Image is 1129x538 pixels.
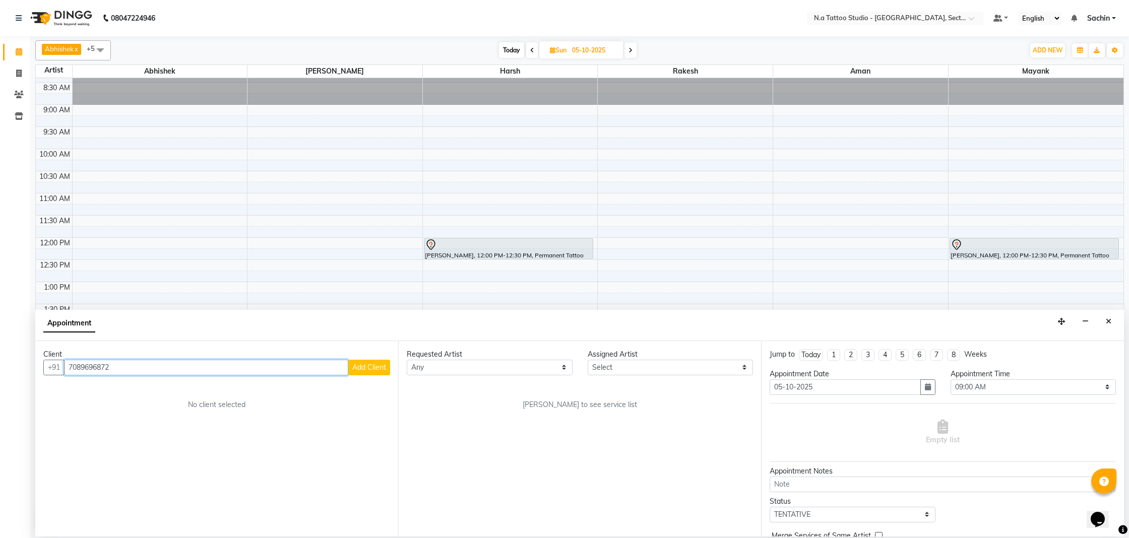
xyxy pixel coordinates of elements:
button: ADD NEW [1030,43,1065,57]
li: 5 [896,349,909,361]
img: logo [26,4,95,32]
div: 12:30 PM [38,260,72,271]
li: 8 [947,349,960,361]
div: Appointment Date [770,369,935,379]
div: 11:30 AM [37,216,72,226]
div: Artist [36,65,72,76]
span: Harsh [423,65,598,78]
div: 9:30 AM [41,127,72,138]
span: Mayank [949,65,1123,78]
div: Today [801,350,821,360]
span: Sun [547,46,569,54]
li: 2 [844,349,857,361]
div: 12:00 PM [38,238,72,248]
div: [PERSON_NAME], 12:00 PM-12:30 PM, Permanent Tattoo [950,238,1119,259]
div: No client selected [68,399,366,410]
span: Rakesh [598,65,773,78]
span: Aman [773,65,948,78]
div: Appointment Notes [770,466,1116,477]
div: Client [43,349,390,360]
span: Appointment [43,314,95,332]
div: 10:00 AM [37,149,72,160]
button: +91 [43,360,65,375]
button: Close [1101,314,1116,329]
span: Empty list [926,420,960,445]
div: Weeks [964,349,987,360]
div: 8:30 AM [41,83,72,93]
span: [PERSON_NAME] to see service list [523,399,637,410]
input: 2025-10-05 [569,43,619,58]
div: Jump to [770,349,795,360]
b: 08047224946 [111,4,155,32]
span: ADD NEW [1033,46,1062,54]
button: Add Client [348,360,390,375]
div: 10:30 AM [37,171,72,182]
div: 11:00 AM [37,193,72,204]
input: yyyy-mm-dd [770,379,921,395]
div: [PERSON_NAME], 12:00 PM-12:30 PM, Permanent Tattoo [424,238,593,259]
div: Requested Artist [407,349,573,360]
span: Abhishek [73,65,247,78]
li: 3 [861,349,874,361]
div: 9:00 AM [41,105,72,115]
a: x [74,45,78,53]
div: Assigned Artist [588,349,754,360]
span: Today [499,42,524,58]
div: Appointment Time [951,369,1116,379]
span: Add Client [352,363,386,372]
span: Abhishek [45,45,74,53]
iframe: chat widget [1087,498,1119,528]
li: 1 [827,349,840,361]
span: [PERSON_NAME] [247,65,422,78]
li: 7 [930,349,943,361]
div: 1:00 PM [42,282,72,293]
span: +5 [87,44,102,52]
div: 1:30 PM [42,304,72,315]
li: 6 [913,349,926,361]
li: 4 [879,349,892,361]
span: Sachin [1087,13,1110,24]
div: Status [770,496,935,507]
input: Search by Name/Mobile/Email/Code [64,360,348,375]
